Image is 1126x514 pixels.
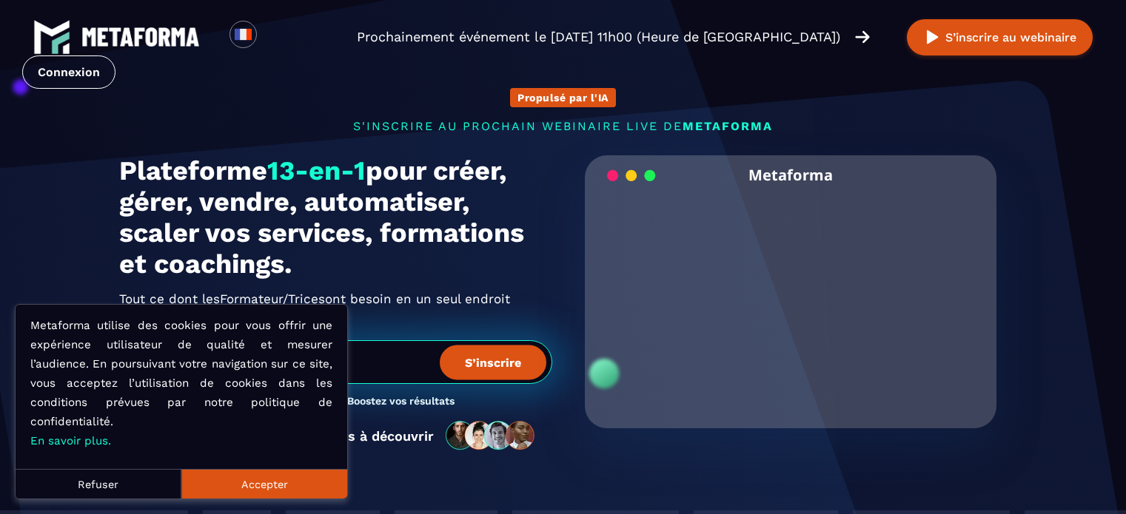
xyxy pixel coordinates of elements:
span: Formateur/Trices [220,287,325,311]
h2: Metaforma [748,155,833,195]
span: METAFORMA [683,119,773,133]
p: Metaforma utilise des cookies pour vous offrir une expérience utilisateur de qualité et mesurer l... [30,316,332,450]
img: arrow-right [855,29,870,45]
h3: Boostez vos résultats [347,395,455,409]
button: Accepter [181,469,347,498]
p: s'inscrire au prochain webinaire live de [119,119,1008,133]
button: S’inscrire au webinaire [907,19,1093,55]
img: logo [81,27,200,47]
a: Connexion [22,55,115,89]
button: Refuser [16,469,181,498]
h2: Tout ce dont les ont besoin en un seul endroit [119,287,552,311]
video: Your browser does not support the video tag. [596,195,986,389]
p: Prochainement événement le [DATE] 11h00 (Heure de [GEOGRAPHIC_DATA]) [357,27,840,47]
button: S’inscrire [440,345,546,379]
img: fr [234,25,252,44]
img: community-people [441,420,540,451]
div: Search for option [257,21,293,53]
span: 13-en-1 [267,155,366,186]
img: play [923,28,942,47]
img: loading [607,169,656,183]
h1: Plateforme pour créer, gérer, vendre, automatiser, scaler vos services, formations et coachings. [119,155,552,280]
a: En savoir plus. [30,434,111,447]
input: Search for option [269,28,281,46]
img: logo [33,18,70,55]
